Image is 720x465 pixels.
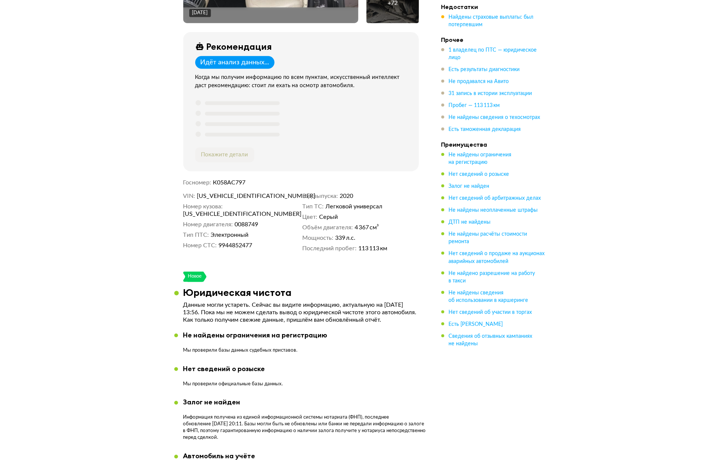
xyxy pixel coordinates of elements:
div: Автомобиль на учёте [183,452,283,461]
span: Пробег — 113 113 км [449,103,500,108]
p: Мы проверили базы данных судебных приставов. [183,347,328,354]
span: Серый [319,213,338,221]
span: 9944852477 [218,242,252,249]
div: Рекомендация [206,41,272,52]
dt: Госномер [183,179,211,186]
span: Нет сведений о розыске [449,172,509,177]
span: Есть таможенная декларация [449,127,521,132]
p: Мы проверили официальные базы данных. [183,381,283,388]
button: Покажите детали [195,147,254,162]
span: Электронный [211,231,248,239]
dt: Последний пробег [303,245,357,252]
span: 1 владелец по ПТС — юридическое лицо [449,48,537,60]
span: Есть [PERSON_NAME] [449,321,503,327]
dt: Номер СТС [183,242,217,249]
span: [US_VEHICLE_IDENTIFICATION_NUMBER] [183,210,269,218]
span: 2020 [340,192,353,200]
div: Залог не найден [183,398,428,407]
div: [DATE] [192,10,208,16]
span: Не найдены расчёты стоимости ремонта [449,232,527,244]
span: Есть результаты диагностики [449,67,520,72]
span: Не найдены сведения об использовании в каршеринге [449,290,528,303]
div: Когда мы получим информацию по всем пунктам, искусственный интеллект даст рекомендацию: стоит ли ... [195,73,410,90]
span: Найдены страховые выплаты: был потерпевшим [449,15,534,27]
span: Не продавался на Авито [449,79,509,84]
span: 4 367 см³ [355,224,379,231]
span: 31 запись в истории эксплуатации [449,91,532,96]
dt: Номер кузова [183,203,223,210]
div: Идёт анализ данных... [200,58,269,67]
span: К058АС797 [213,180,245,186]
span: Не найдены сведения о техосмотрах [449,115,540,120]
span: Сведения об отзывных кампаниях не найдены [449,333,533,346]
div: Нет сведений о розыске [183,365,283,373]
span: ДТП не найдены [449,220,491,225]
span: Легковой универсал [325,203,382,210]
span: Не найдены ограничения на регистрацию [449,152,512,165]
span: Не найдены неоплаченные штрафы [449,208,538,213]
span: Нет сведений о продаже на аукционах аварийных автомобилей [449,251,545,264]
dt: Объём двигателя [303,224,353,231]
dt: Мощность [303,234,334,242]
dt: Год выпуска [303,192,338,200]
h4: Преимущества [441,141,546,148]
p: Информация получена из единой информационной системы нотариата (ФНП), последнее обновление [DATE]... [183,414,428,441]
dt: VIN [183,192,195,200]
span: Нет сведений об участии в торгах [449,309,532,315]
p: Данные могли устареть. Сейчас вы видите информацию, актуальную на [DATE] 13:56. Пока мы не можем ... [183,301,419,324]
span: 113 113 км [358,245,387,252]
div: Не найдены ограничения на регистрацию [183,331,328,339]
span: Нет сведений об арбитражных делах [449,196,541,201]
span: Не найдено разрешение на работу в такси [449,270,535,283]
h3: Юридическая чистота [183,287,292,298]
span: 339 л.с. [335,234,355,242]
dt: Цвет [303,213,318,221]
h4: Недостатки [441,3,546,10]
h4: Прочее [441,36,546,43]
span: Покажите детали [201,152,248,157]
dt: Тип ПТС [183,231,209,239]
dt: Тип ТС [303,203,324,210]
dt: Номер двигателя [183,221,233,228]
span: [US_VEHICLE_IDENTIFICATION_NUMBER] [197,192,283,200]
div: Новое [188,272,202,282]
span: 0088749 [235,221,258,228]
span: Залог не найден [449,184,490,189]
